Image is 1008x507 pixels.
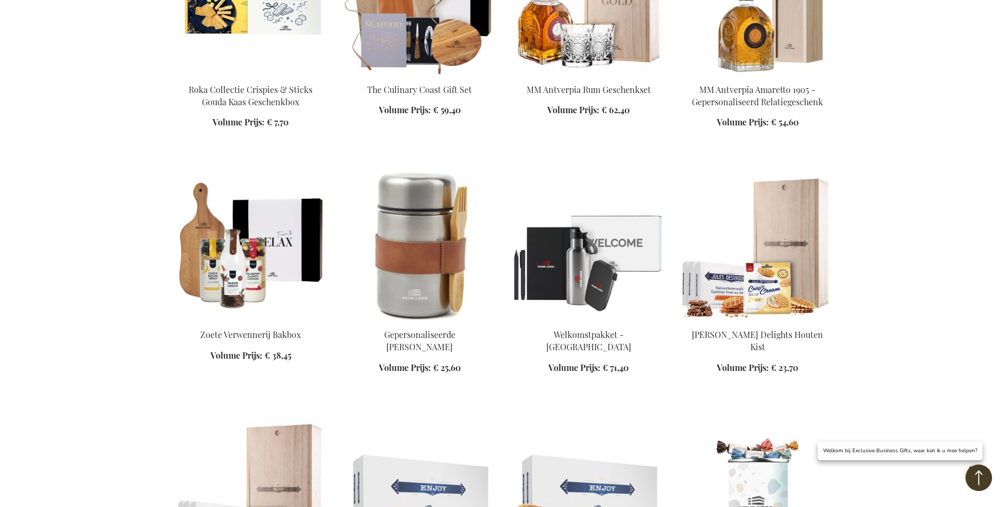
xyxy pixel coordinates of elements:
a: Volume Prijs: € 25,60 [379,362,461,374]
a: Personalised Miles Food Thermos [344,316,496,326]
a: Jules Destrooper Delights Wooden Box Personalised [682,316,834,326]
img: Personalised Miles Food Thermos [344,171,496,320]
a: MM Antverpia Rum Geschenkset [527,84,651,95]
a: Sweet Treats Baking Box [175,316,327,326]
span: € 71,40 [603,362,629,373]
a: MM Antverpia Amaretto 1905 - Gepersonaliseerd Relatiegeschenk [692,84,823,107]
a: Volume Prijs: € 62,40 [547,104,630,116]
a: Gepersonaliseerde [PERSON_NAME] [384,329,455,352]
a: Zoete Verwennerij Bakbox [200,329,301,340]
a: Volume Prijs: € 23,70 [717,362,798,374]
img: Welcome Aboard Gift Box - Black [513,171,665,320]
span: Volume Prijs: [210,350,262,361]
span: Volume Prijs: [717,362,769,373]
span: Volume Prijs: [213,116,265,128]
span: Volume Prijs: [717,116,769,128]
a: Volume Prijs: € 38,45 [210,350,291,362]
img: Jules Destrooper Delights Wooden Box Personalised [682,171,834,320]
a: Volume Prijs: € 7,70 [213,116,289,129]
span: € 7,70 [267,116,289,128]
a: Volume Prijs: € 71,40 [548,362,629,374]
a: Volume Prijs: € 54,60 [717,116,799,129]
span: € 54,60 [771,116,799,128]
span: Volume Prijs: [548,362,600,373]
span: € 62,40 [602,104,630,115]
span: Volume Prijs: [547,104,599,115]
span: € 25,60 [433,362,461,373]
span: € 23,70 [771,362,798,373]
a: MM Antverpia Amaretto 1905 - Personalised Business Gift [682,70,834,80]
span: € 38,45 [265,350,291,361]
a: Roka Collection Crispies & Sticks Gouda Cheese Gift Box [175,70,327,80]
img: Sweet Treats Baking Box [175,171,327,320]
a: Welcome Aboard Gift Box - Black [513,316,665,326]
a: Roka Collectie Crispies & Sticks Gouda Kaas Geschenkbox [189,84,312,107]
a: [PERSON_NAME] Delights Houten Kist [692,329,823,352]
a: Welkomstpakket - [GEOGRAPHIC_DATA] [546,329,631,352]
a: MM Antverpia Rum Gift Set [513,70,665,80]
span: Volume Prijs: [379,362,431,373]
